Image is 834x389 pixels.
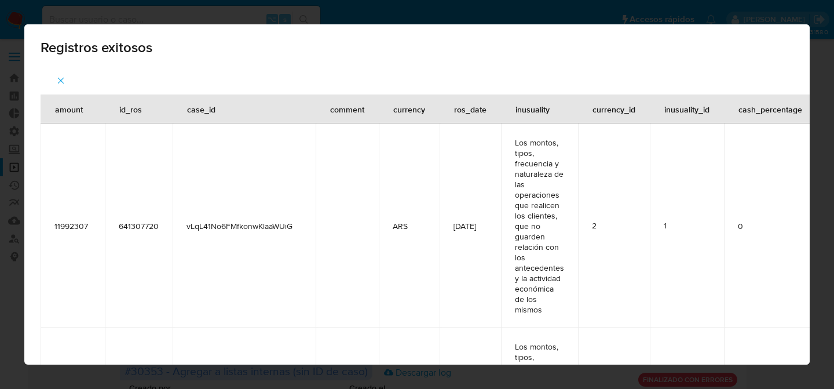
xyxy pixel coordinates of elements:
[738,221,803,231] span: 0
[393,221,426,231] span: ARS
[453,221,487,231] span: [DATE]
[41,95,97,123] div: amount
[502,95,564,123] div: inusuality
[515,137,564,315] span: Los montos, tipos, frecuencia y naturaleza de las operaciones que realicen los clientes, que no g...
[316,95,378,123] div: comment
[41,41,793,54] span: Registros exitosos
[725,95,816,123] div: cash_percentage
[105,95,156,123] div: id_ros
[54,221,91,231] span: 11992307
[664,220,710,231] div: 1
[173,95,229,123] div: case_id
[579,95,649,123] div: currency_id
[592,220,636,231] div: 2
[379,95,439,123] div: currency
[650,95,723,123] div: inusuality_id
[186,221,302,231] span: vLqL41No6FMfkonwKlaaWUiG
[440,95,500,123] div: ros_date
[119,221,159,231] span: 641307720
